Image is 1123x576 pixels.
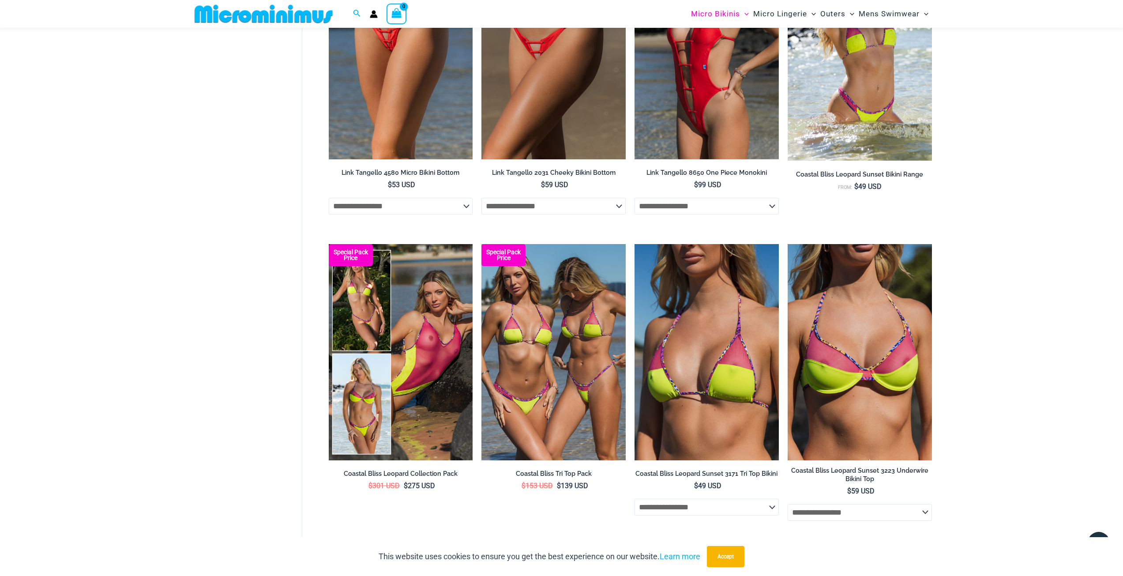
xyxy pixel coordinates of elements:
p: This website uses cookies to ensure you get the best experience on our website. [379,550,700,563]
a: Link Tangello 8650 One Piece Monokini [635,169,779,180]
bdi: 49 USD [854,182,882,191]
span: Menu Toggle [807,3,816,25]
bdi: 153 USD [522,482,553,490]
a: Link Tangello 2031 Cheeky Bikini Bottom [481,169,626,180]
a: Micro BikinisMenu ToggleMenu Toggle [689,3,751,25]
img: MM SHOP LOGO FLAT [191,4,336,24]
span: $ [557,482,561,490]
bdi: 139 USD [557,482,588,490]
span: $ [388,181,392,189]
a: Coastal Bliss Leopard Sunset 3171 Tri Top 01Coastal Bliss Leopard Sunset 3171 Tri Top 4371 Thong ... [635,244,779,460]
span: $ [694,482,698,490]
span: Menu Toggle [845,3,854,25]
bdi: 99 USD [694,181,721,189]
img: Coastal Bliss Leopard Sunset 3223 Underwire Top 01 [788,244,932,460]
a: Micro LingerieMenu ToggleMenu Toggle [751,3,818,25]
a: Link Tangello 4580 Micro Bikini Bottom [329,169,473,180]
a: Coastal Bliss Leopard Sunset 3223 Underwire Bikini Top [788,467,932,486]
a: Coastal Bliss Leopard Sunset 3223 Underwire Top 01Coastal Bliss Leopard Sunset 3223 Underwire Top... [788,244,932,460]
span: Outers [820,3,845,25]
img: Coastal Bliss Leopard Sunset Tri Top Pack [481,244,626,460]
span: $ [854,182,858,191]
span: $ [694,181,698,189]
a: Coastal Bliss Leopard Sunset Collection Pack C Coastal Bliss Leopard Sunset Collection Pack BCoas... [329,244,473,460]
a: View Shopping Cart, empty [387,4,407,24]
h2: Coastal Bliss Leopard Sunset 3171 Tri Top Bikini [635,470,779,478]
span: Menu Toggle [920,3,928,25]
a: Learn more [660,552,700,561]
span: $ [368,482,372,490]
h2: Coastal Bliss Tri Top Pack [481,470,626,478]
a: Mens SwimwearMenu ToggleMenu Toggle [856,3,931,25]
span: $ [522,482,526,490]
a: Coastal Bliss Leopard Sunset Bikini Range [788,170,932,182]
span: $ [847,487,851,495]
b: Special Pack Price [329,249,373,261]
b: Special Pack Price [481,249,526,261]
span: From: [838,184,852,190]
span: $ [541,181,545,189]
span: Menu Toggle [740,3,749,25]
span: Micro Bikinis [691,3,740,25]
bdi: 59 USD [541,181,568,189]
span: Mens Swimwear [859,3,920,25]
h2: Coastal Bliss Leopard Sunset Bikini Range [788,170,932,179]
bdi: 59 USD [847,487,875,495]
a: Account icon link [370,10,378,18]
img: Coastal Bliss Leopard Sunset Collection Pack C [329,244,473,460]
h2: Link Tangello 4580 Micro Bikini Bottom [329,169,473,177]
a: Search icon link [353,8,361,19]
h2: Link Tangello 8650 One Piece Monokini [635,169,779,177]
h2: Link Tangello 2031 Cheeky Bikini Bottom [481,169,626,177]
a: Coastal Bliss Leopard Sunset Tri Top Pack Coastal Bliss Leopard Sunset Tri Top Pack BCoastal Blis... [481,244,626,460]
a: Coastal Bliss Leopard Collection Pack [329,470,473,481]
nav: Site Navigation [687,1,932,26]
img: Coastal Bliss Leopard Sunset 3171 Tri Top 01 [635,244,779,460]
h2: Coastal Bliss Leopard Collection Pack [329,470,473,478]
span: Micro Lingerie [753,3,807,25]
bdi: 49 USD [694,482,721,490]
span: $ [404,482,408,490]
button: Accept [707,546,744,567]
a: Coastal Bliss Tri Top Pack [481,470,626,481]
a: OutersMenu ToggleMenu Toggle [818,3,856,25]
bdi: 301 USD [368,482,400,490]
bdi: 275 USD [404,482,435,490]
a: Coastal Bliss Leopard Sunset 3171 Tri Top Bikini [635,470,779,481]
bdi: 53 USD [388,181,415,189]
h2: Coastal Bliss Leopard Sunset 3223 Underwire Bikini Top [788,467,932,483]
